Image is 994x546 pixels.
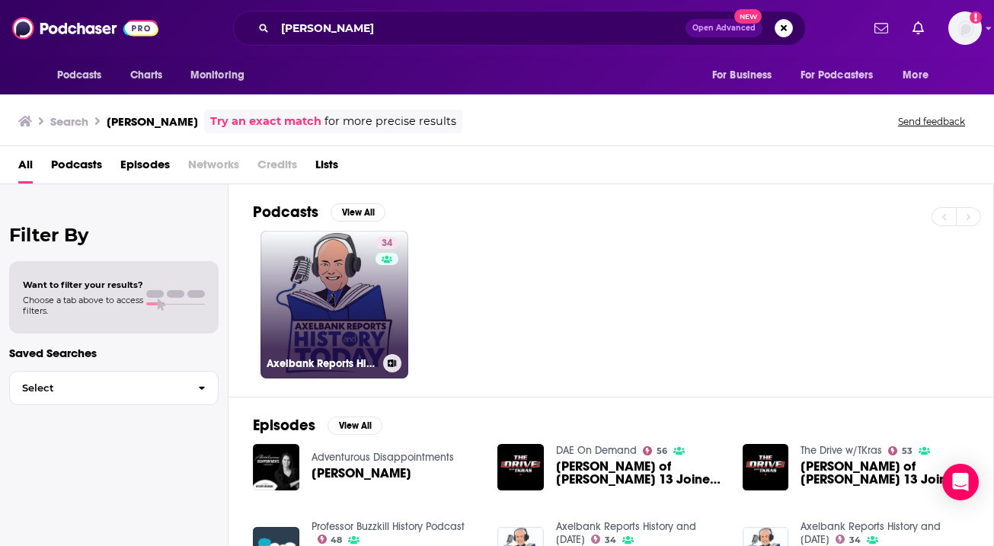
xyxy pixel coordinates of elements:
[324,113,456,130] span: for more precise results
[253,416,382,435] a: EpisodesView All
[188,152,239,184] span: Networks
[267,357,377,370] h3: Axelbank Reports History and [DATE]
[948,11,982,45] img: User Profile
[120,152,170,184] a: Episodes
[253,416,315,435] h2: Episodes
[23,295,143,316] span: Choose a tab above to access filters.
[906,15,930,41] a: Show notifications dropdown
[23,279,143,290] span: Want to filter your results?
[712,65,772,86] span: For Business
[257,152,297,184] span: Credits
[948,11,982,45] span: Logged in as calellac
[50,114,88,129] h3: Search
[331,537,342,544] span: 48
[892,61,948,90] button: open menu
[233,11,806,46] div: Search podcasts, credits, & more...
[312,467,411,480] a: Evan Axelbank
[836,535,861,544] a: 34
[315,152,338,184] a: Lists
[190,65,245,86] span: Monitoring
[210,113,321,130] a: Try an exact match
[253,203,318,222] h2: Podcasts
[888,446,912,455] a: 53
[734,9,762,24] span: New
[18,152,33,184] a: All
[275,16,686,40] input: Search podcasts, credits, & more...
[702,61,791,90] button: open menu
[556,444,637,457] a: DAE On Demand
[382,236,392,251] span: 34
[253,203,385,222] a: PodcastsView All
[130,65,163,86] span: Charts
[376,237,398,249] a: 34
[10,383,186,393] span: Select
[253,444,299,490] img: Evan Axelbank
[556,520,696,546] a: Axelbank Reports History and Today
[791,61,896,90] button: open menu
[849,537,861,544] span: 34
[801,460,969,486] a: Evan Axelbank of FOX 13 Joined TKras With An Inside Scoop On The Interior Of Tropicana Field
[51,152,102,184] a: Podcasts
[643,446,667,455] a: 56
[328,417,382,435] button: View All
[107,114,198,129] h3: [PERSON_NAME]
[801,65,874,86] span: For Podcasters
[318,535,343,544] a: 48
[743,444,789,490] img: Evan Axelbank of FOX 13 Joined TKras With An Inside Scoop On The Interior Of Tropicana Field
[692,24,756,32] span: Open Advanced
[556,460,724,486] span: [PERSON_NAME] of [PERSON_NAME] 13 Joined TKras With An Inside Scoop On The Interior Of Tropicana ...
[312,520,465,533] a: Professor Buzzkill History Podcast
[46,61,122,90] button: open menu
[331,203,385,222] button: View All
[12,14,158,43] img: Podchaser - Follow, Share and Rate Podcasts
[605,537,616,544] span: 34
[893,115,970,128] button: Send feedback
[801,520,941,546] a: Axelbank Reports History and Today
[312,451,454,464] a: Adventurous Disappointments
[120,61,172,90] a: Charts
[801,460,969,486] span: [PERSON_NAME] of [PERSON_NAME] 13 Joined TKras With An Inside Scoop On The Interior Of Tropicana ...
[902,448,912,455] span: 53
[801,444,882,457] a: The Drive w/TKras
[9,371,219,405] button: Select
[948,11,982,45] button: Show profile menu
[556,460,724,486] a: Evan Axelbank of FOX 13 Joined TKras With An Inside Scoop On The Interior Of Tropicana Field
[970,11,982,24] svg: Add a profile image
[942,464,979,500] div: Open Intercom Messenger
[180,61,264,90] button: open menu
[868,15,894,41] a: Show notifications dropdown
[591,535,616,544] a: 34
[686,19,762,37] button: Open AdvancedNew
[312,467,411,480] span: [PERSON_NAME]
[657,448,667,455] span: 56
[260,231,408,378] a: 34Axelbank Reports History and [DATE]
[9,224,219,246] h2: Filter By
[497,444,544,490] img: Evan Axelbank of FOX 13 Joined TKras With An Inside Scoop On The Interior Of Tropicana Field
[57,65,102,86] span: Podcasts
[9,346,219,360] p: Saved Searches
[903,65,928,86] span: More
